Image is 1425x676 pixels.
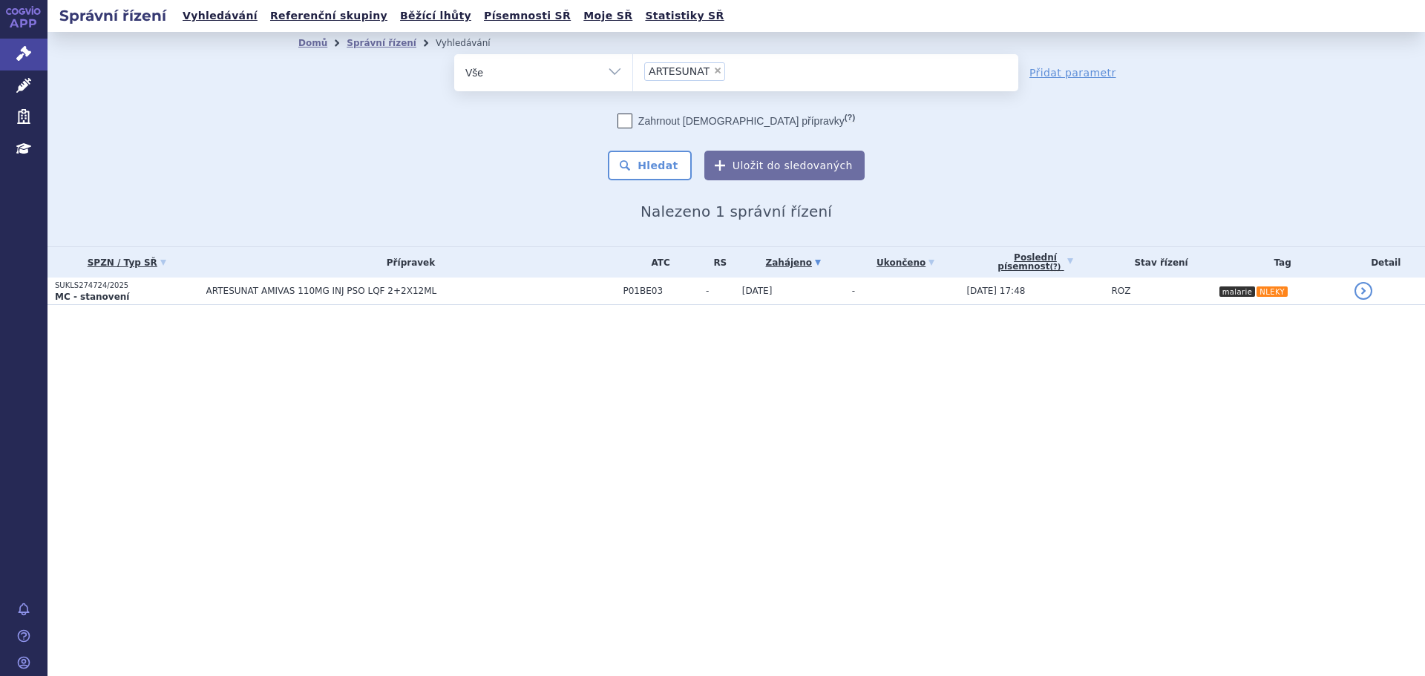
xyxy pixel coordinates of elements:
i: malarie [1219,286,1256,297]
th: Tag [1211,247,1347,278]
p: SUKLS274724/2025 [55,280,199,291]
i: NLEKY [1257,286,1288,297]
th: Přípravek [199,247,616,278]
span: ARTESUNAT AMIVAS 110MG INJ PSO LQF 2+2X12ML [206,286,577,296]
button: Uložit do sledovaných [704,151,865,180]
a: detail [1354,282,1372,300]
a: Domů [298,38,327,48]
a: SPZN / Typ SŘ [55,252,199,273]
a: Písemnosti SŘ [479,6,575,26]
a: Poslednípísemnost(?) [966,247,1104,278]
a: Přidat parametr [1029,65,1116,80]
span: ARTESUNAT [649,66,710,76]
span: Nalezeno 1 správní řízení [641,203,832,220]
label: Zahrnout [DEMOGRAPHIC_DATA] přípravky [617,114,855,128]
span: P01BE03 [623,286,698,296]
h2: Správní řízení [47,5,178,26]
button: Hledat [608,151,692,180]
abbr: (?) [1049,263,1061,272]
input: ARTESUNAT [730,62,738,80]
th: Stav řízení [1104,247,1211,278]
li: Vyhledávání [436,32,510,54]
a: Správní řízení [347,38,416,48]
span: ROZ [1111,286,1130,296]
span: - [706,286,735,296]
a: Zahájeno [742,252,845,273]
abbr: (?) [845,113,855,122]
a: Statistiky SŘ [641,6,728,26]
span: - [852,286,855,296]
span: [DATE] 17:48 [966,286,1025,296]
a: Moje SŘ [579,6,637,26]
th: RS [698,247,735,278]
a: Referenční skupiny [266,6,392,26]
th: ATC [615,247,698,278]
a: Vyhledávání [178,6,262,26]
span: [DATE] [742,286,773,296]
span: × [713,66,722,75]
strong: MC - stanovení [55,292,129,302]
a: Běžící lhůty [396,6,476,26]
a: Ukončeno [852,252,960,273]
